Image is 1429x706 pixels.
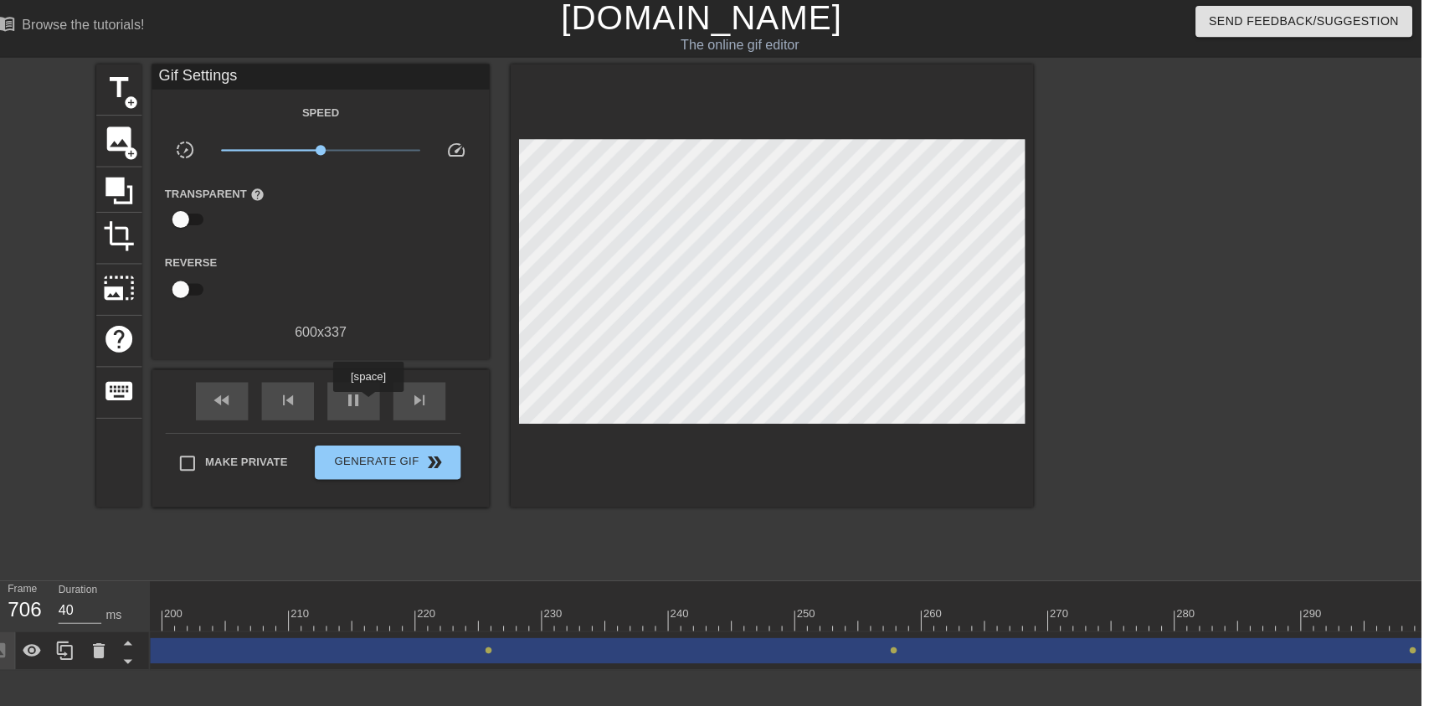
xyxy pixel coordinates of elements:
[500,644,507,652] span: lens
[439,451,460,472] span: double_arrow
[1416,644,1424,652] span: lens
[558,604,578,621] div: 230
[13,580,64,628] div: Frame
[294,389,314,410] span: skip_previous
[181,604,202,621] div: 200
[13,16,162,42] a: Browse the tutorials!
[485,38,1020,58] div: The online gif editor
[1060,604,1081,621] div: 270
[76,583,115,593] label: Duration
[902,644,909,652] span: lens
[121,74,152,106] span: title
[182,187,280,204] label: Transparent
[26,592,51,622] div: 706
[1185,604,1206,621] div: 280
[193,142,213,162] span: slow_motion_video
[13,16,33,36] span: menu_book
[1205,8,1420,39] button: Send Feedback/Suggestion
[359,389,379,410] span: pause
[141,97,156,111] span: add_circle
[222,453,304,470] span: Make Private
[934,604,955,621] div: 260
[121,323,152,355] span: help
[169,322,504,343] div: 600 x 337
[424,389,445,410] span: skip_next
[121,125,152,157] span: image
[141,148,156,162] span: add_circle
[229,389,249,410] span: fast_rewind
[121,374,152,406] span: keyboard
[432,604,453,621] div: 220
[1218,13,1406,34] span: Send Feedback/Suggestion
[683,604,704,621] div: 240
[123,604,139,621] div: ms
[121,221,152,253] span: crop
[182,255,234,272] label: Reverse
[1311,604,1332,621] div: 290
[337,451,469,472] span: Generate Gif
[121,272,152,304] span: photo_size_select_large
[266,188,280,203] span: help
[460,142,481,162] span: speed
[331,445,475,478] button: Generate Gif
[318,106,355,123] label: Speed
[306,604,327,621] div: 210
[40,20,162,34] div: Browse the tutorials!
[575,2,854,39] a: [DOMAIN_NAME]
[809,604,830,621] div: 250
[169,66,504,91] div: Gif Settings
